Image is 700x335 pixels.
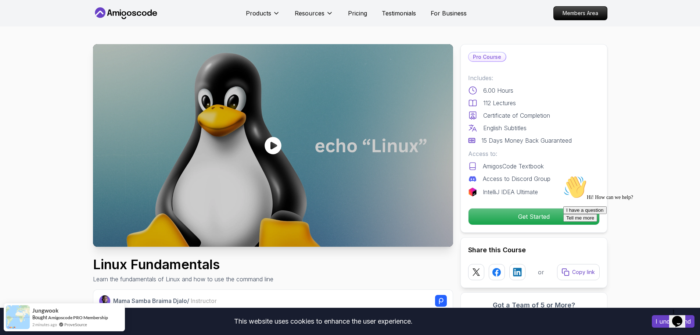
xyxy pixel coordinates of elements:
p: Members Area [554,7,607,20]
button: Accept cookies [652,315,694,328]
span: jungwook [32,307,58,314]
span: 2 minutes ago [32,321,57,328]
iframe: chat widget [669,306,693,328]
p: Get Started [469,209,599,225]
p: Mama Samba Braima Djalo / [113,296,217,305]
a: Pricing [348,9,367,18]
a: For Business [431,9,467,18]
a: ProveSource [64,322,87,327]
img: Nelson Djalo [99,295,111,307]
span: Hi! How can we help? [3,22,73,28]
img: provesource social proof notification image [6,305,30,329]
button: I have a question [3,34,46,42]
div: This website uses cookies to enhance the user experience. [6,313,641,329]
button: Products [246,9,280,24]
p: Certificate of Completion [483,111,550,120]
button: Copy link [557,264,600,280]
p: 112 Lectures [483,99,516,107]
div: 👋Hi! How can we help?I have a questionTell me more [3,3,135,49]
h3: Got a Team of 5 or More? [468,300,600,310]
p: English Subtitles [483,124,527,132]
img: :wave: [3,3,26,26]
button: Resources [295,9,333,24]
span: Instructor [191,297,217,304]
p: Access to: [468,149,600,158]
button: Get Started [468,208,600,225]
h2: Share this Course [468,245,600,255]
h1: Linux Fundamentals [93,257,273,272]
p: AmigosCode Textbook [483,162,544,171]
p: Pro Course [469,53,506,61]
p: Resources [295,9,324,18]
iframe: chat widget [560,172,693,302]
p: Access to Discord Group [483,174,550,183]
img: jetbrains logo [468,188,477,196]
button: Tell me more [3,42,37,49]
a: Amigoscode PRO Membership [48,315,108,320]
p: 6.00 Hours [483,86,513,95]
p: 15 Days Money Back Guaranteed [481,136,572,145]
p: Includes: [468,74,600,82]
p: or [538,268,544,277]
span: Bought [32,314,47,320]
p: Products [246,9,271,18]
p: Learn the fundamentals of Linux and how to use the command line [93,275,273,284]
a: Members Area [553,6,607,20]
p: IntelliJ IDEA Ultimate [483,188,538,196]
a: Testimonials [382,9,416,18]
